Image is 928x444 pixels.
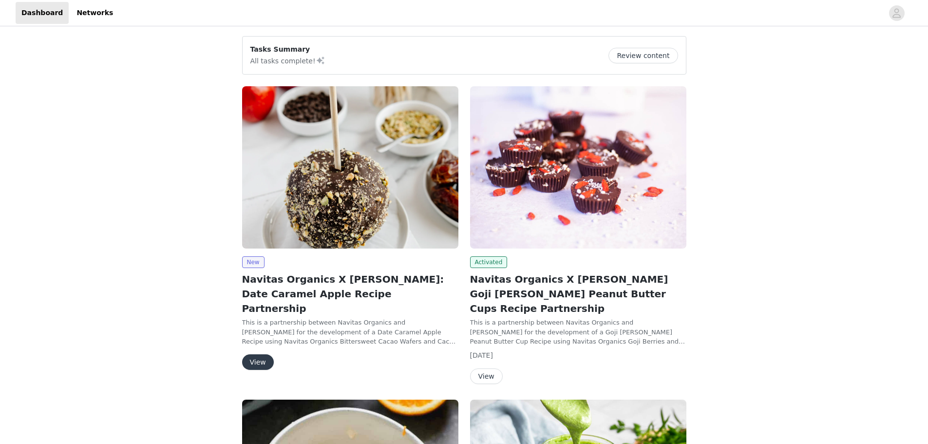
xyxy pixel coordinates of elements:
[16,2,69,24] a: Dashboard
[242,272,458,316] h2: Navitas Organics X [PERSON_NAME]: Date Caramel Apple Recipe Partnership
[608,48,678,63] button: Review content
[242,318,458,347] p: This is a partnership between Navitas Organics and [PERSON_NAME] for the development of a Date Ca...
[242,359,274,366] a: View
[242,354,274,370] button: View
[242,86,458,249] img: Navitas Organics
[470,373,503,380] a: View
[470,272,686,316] h2: Navitas Organics X [PERSON_NAME] Goji [PERSON_NAME] Peanut Butter Cups Recipe Partnership
[470,256,508,268] span: Activated
[892,5,901,21] div: avatar
[470,86,686,249] img: Navitas Organics
[470,351,493,359] span: [DATE]
[250,44,325,55] p: Tasks Summary
[250,55,325,66] p: All tasks complete!
[470,318,686,347] p: This is a partnership between Navitas Organics and [PERSON_NAME] for the development of a Goji [P...
[71,2,119,24] a: Networks
[242,256,265,268] span: New
[470,368,503,384] button: View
